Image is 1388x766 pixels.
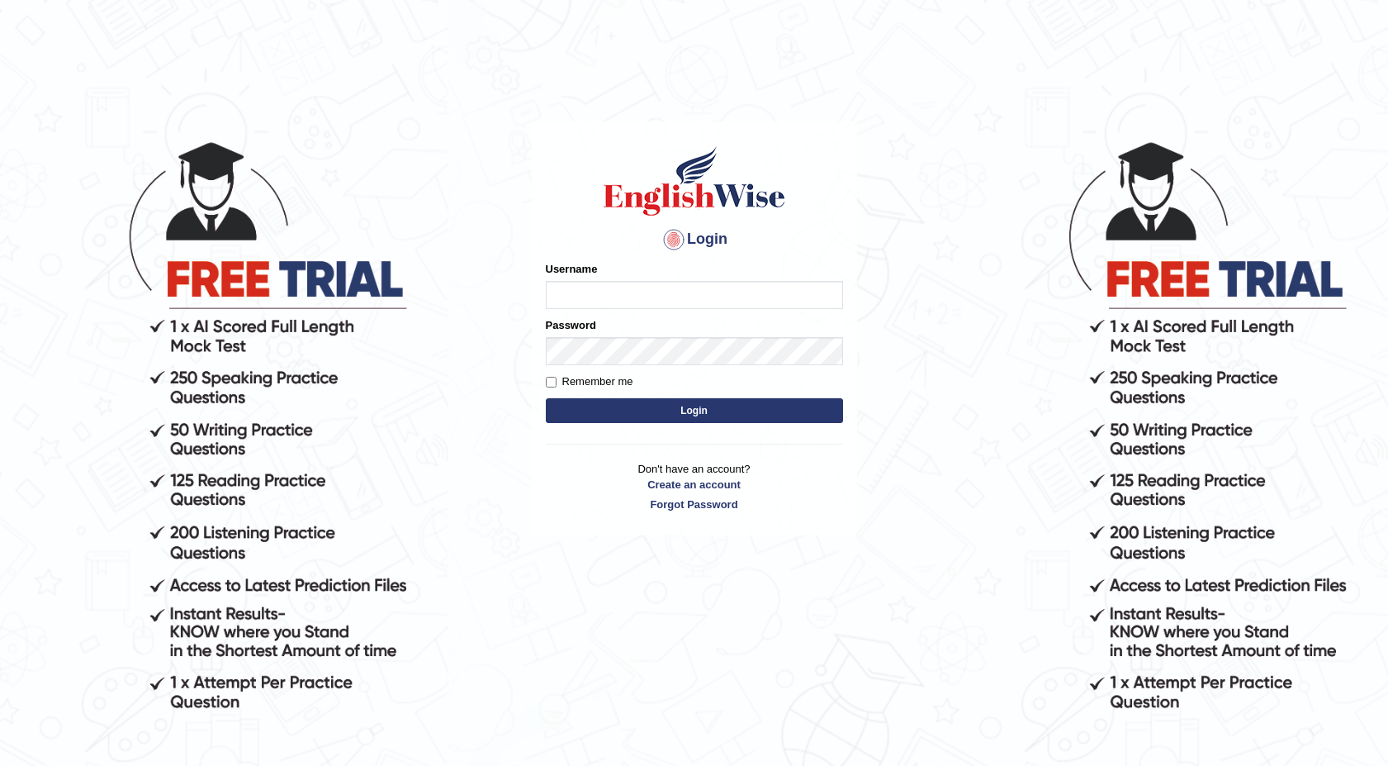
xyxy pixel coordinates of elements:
[546,398,843,423] button: Login
[546,497,843,512] a: Forgot Password
[546,261,598,277] label: Username
[546,317,596,333] label: Password
[546,373,633,390] label: Remember me
[546,477,843,492] a: Create an account
[546,377,557,388] input: Remember me
[546,461,843,512] p: Don't have an account?
[546,226,843,253] h4: Login
[600,144,789,218] img: Logo of English Wise sign in for intelligent practice with AI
